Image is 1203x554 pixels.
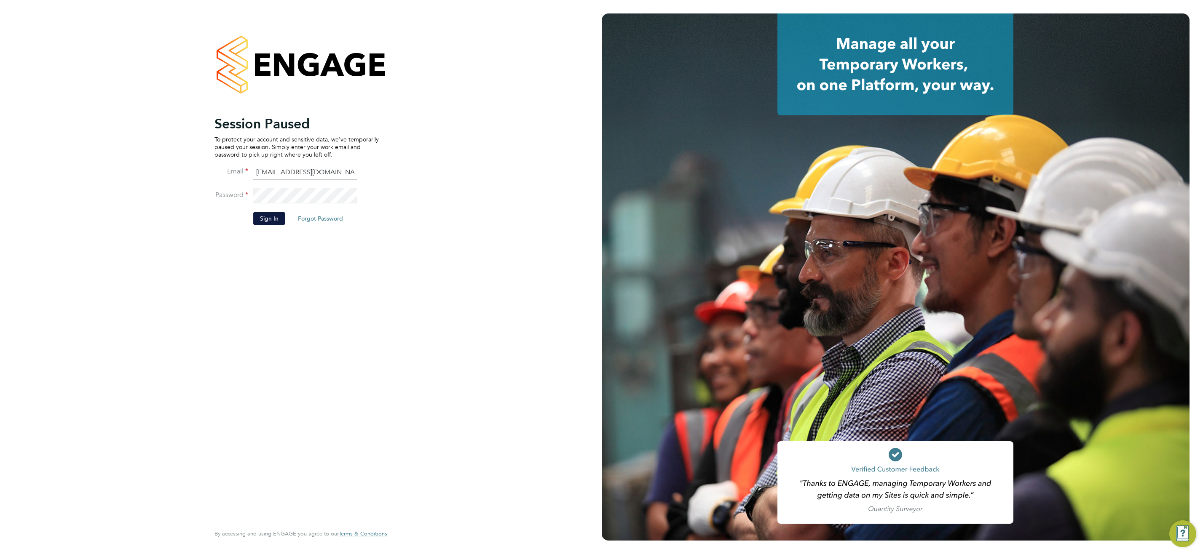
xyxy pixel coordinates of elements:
[253,212,285,225] button: Sign In
[1169,520,1196,547] button: Engage Resource Center
[339,530,387,537] span: Terms & Conditions
[253,165,357,180] input: Enter your work email...
[214,136,379,159] p: To protect your account and sensitive data, we've temporarily paused your session. Simply enter y...
[214,115,379,132] h2: Session Paused
[339,530,387,537] a: Terms & Conditions
[291,212,350,225] button: Forgot Password
[214,191,248,200] label: Password
[214,530,387,537] span: By accessing and using ENGAGE you agree to our
[214,167,248,176] label: Email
